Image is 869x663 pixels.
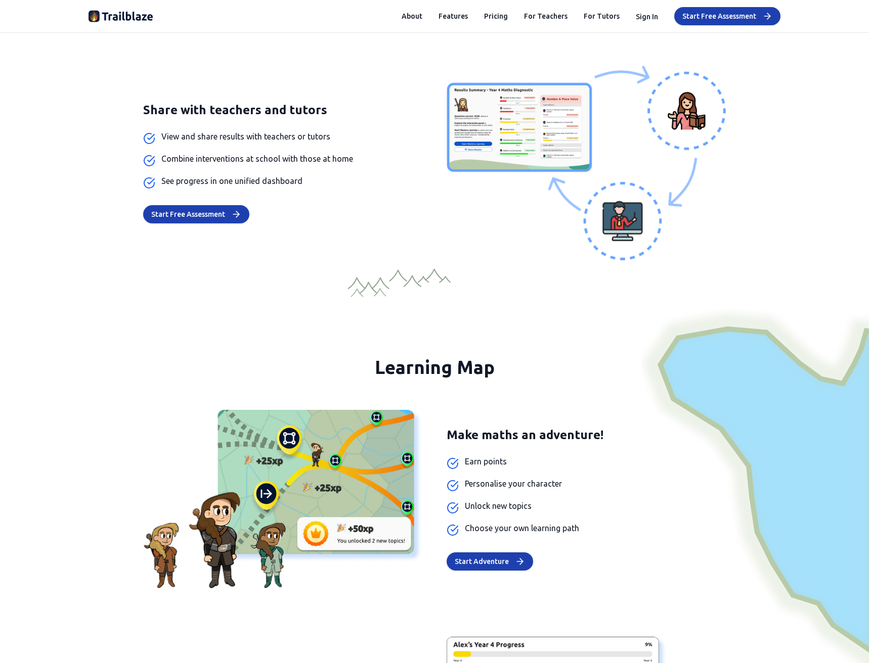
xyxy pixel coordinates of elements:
span: See progress in one unified dashboard [161,175,302,187]
img: Multiple paths with confetti animation [143,410,422,589]
button: Start Free Assessment [674,7,780,25]
button: Features [439,11,468,21]
span: Earn points [465,455,507,467]
a: For Teachers [524,11,568,21]
span: View and share results with teachers or tutors [161,130,330,143]
span: Unlock new topics [465,500,532,512]
h3: Share with teachers and tutors [143,102,422,118]
span: Combine interventions at school with those at home [161,153,353,165]
button: About [402,11,422,21]
span: Choose your own learning path [465,522,579,534]
img: Trailblaze [89,8,153,24]
button: Pricing [484,11,508,21]
img: Sharing dashboard interface [447,66,726,260]
button: Sign In [636,12,658,22]
button: Start Free Assessment [143,205,249,223]
button: Start Adventure [447,552,533,571]
span: Personalise your character [465,478,562,490]
span: Learning Map [375,357,495,377]
a: For Tutors [584,11,620,21]
button: Sign In [636,10,658,22]
h3: Make maths an adventure! [447,427,726,443]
